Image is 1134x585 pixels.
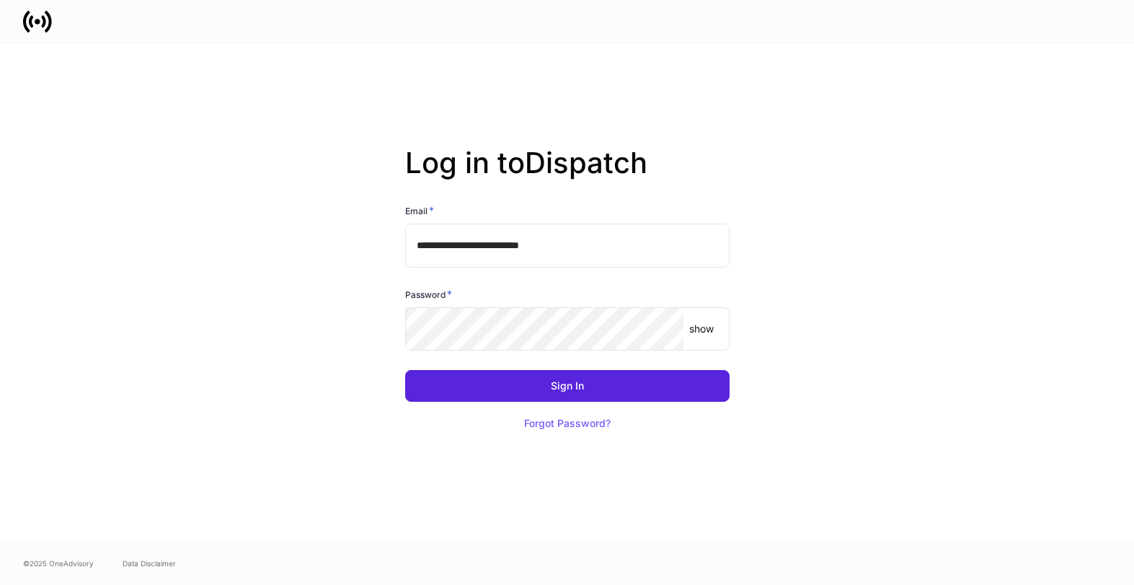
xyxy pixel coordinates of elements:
[23,558,94,569] span: © 2025 OneAdvisory
[405,203,434,218] h6: Email
[506,408,629,439] button: Forgot Password?
[405,287,452,302] h6: Password
[551,381,584,391] div: Sign In
[123,558,176,569] a: Data Disclaimer
[689,322,714,336] p: show
[405,370,730,402] button: Sign In
[524,418,611,428] div: Forgot Password?
[405,146,730,203] h2: Log in to Dispatch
